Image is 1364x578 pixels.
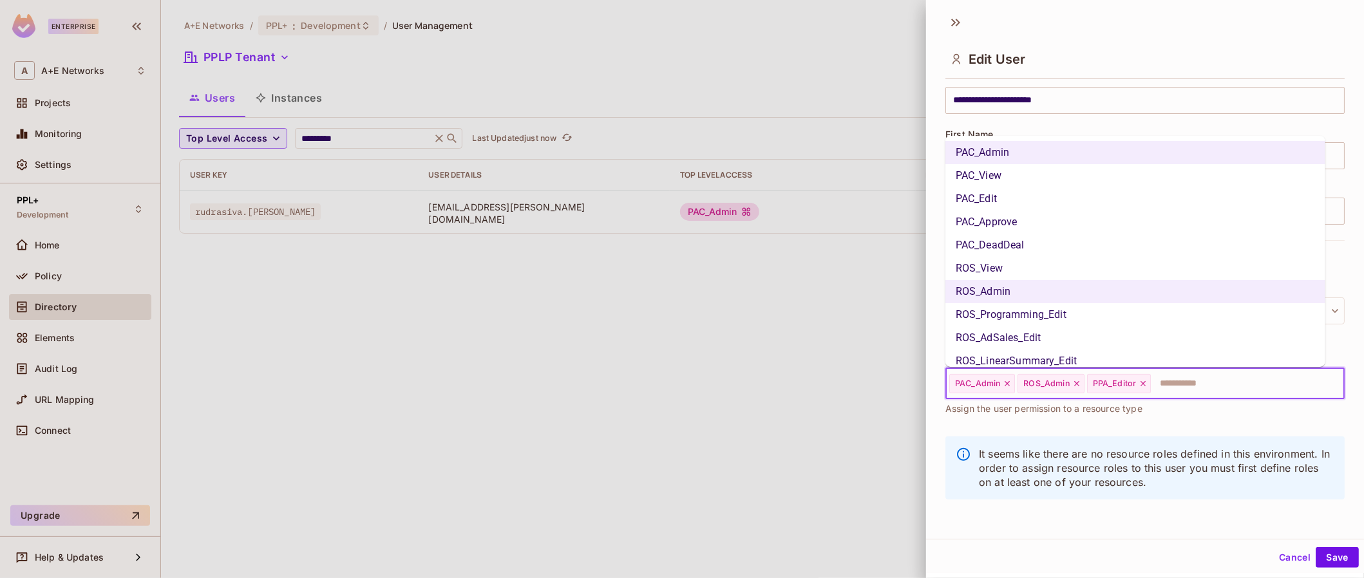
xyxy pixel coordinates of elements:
li: ROS_View [945,257,1325,280]
li: PAC_Edit [945,187,1325,210]
span: First Name [945,129,994,140]
li: ROS_AdSales_Edit [945,326,1325,350]
li: PAC_DeadDeal [945,234,1325,257]
li: ROS_Admin [945,280,1325,303]
li: PAC_Approve [945,210,1325,234]
span: PAC_Admin [955,378,1000,389]
li: ROS_LinearSummary_Edit [945,350,1325,373]
div: PAC_Admin [949,374,1015,393]
button: Cancel [1274,547,1316,568]
p: It seems like there are no resource roles defined in this environment. In order to assign resourc... [979,447,1334,489]
span: Assign the user permission to a resource type [945,402,1142,416]
span: ROS_Admin [1023,378,1069,389]
li: PAC_View [945,164,1325,187]
li: PAC_Admin [945,141,1325,164]
li: ROS_Programming_Edit [945,303,1325,326]
button: Save [1316,547,1359,568]
span: Edit User [969,51,1025,67]
button: Close [1338,382,1340,384]
span: PPA_Editor [1093,378,1137,389]
div: PPA_Editor [1087,374,1151,393]
div: ROS_Admin [1018,374,1084,393]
